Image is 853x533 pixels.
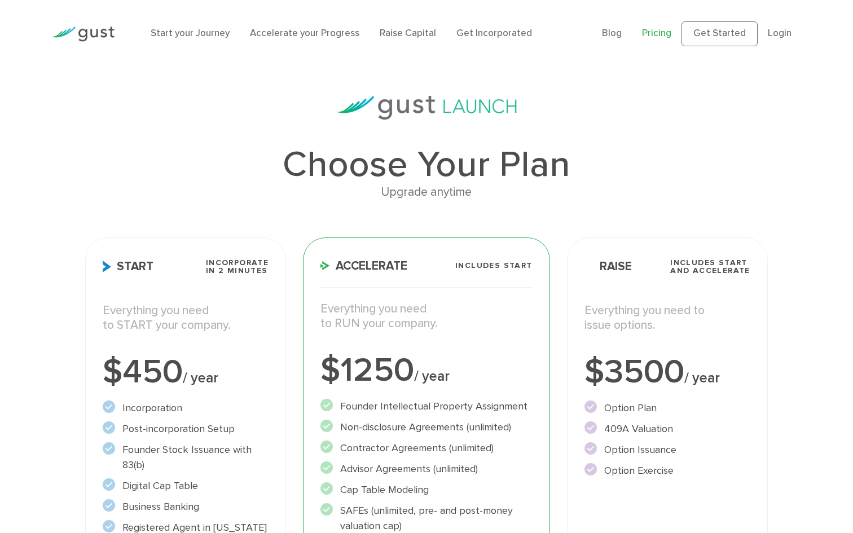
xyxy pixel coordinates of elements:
li: Cap Table Modeling [320,482,532,497]
a: Login [768,28,792,39]
a: Start your Journey [151,28,230,39]
li: Business Banking [103,499,269,514]
li: Incorporation [103,400,269,416]
span: Raise [584,261,632,272]
span: Includes START [455,262,533,270]
span: Accelerate [320,260,407,272]
span: / year [183,369,218,386]
img: gust-launch-logos.svg [336,96,517,120]
a: Get Started [681,21,758,46]
p: Everything you need to issue options. [584,303,750,333]
li: Founder Intellectual Property Assignment [320,399,532,414]
li: 409A Valuation [584,421,750,437]
img: Start Icon X2 [103,261,111,272]
li: Digital Cap Table [103,478,269,494]
a: Accelerate your Progress [250,28,359,39]
li: Post-incorporation Setup [103,421,269,437]
p: Everything you need to START your company. [103,303,269,333]
span: Incorporate in 2 Minutes [206,259,269,275]
h1: Choose Your Plan [85,147,768,183]
li: Founder Stock Issuance with 83(b) [103,442,269,473]
div: Upgrade anytime [85,183,768,202]
img: Gust Logo [51,27,115,42]
a: Blog [602,28,622,39]
li: Option Exercise [584,463,750,478]
a: Get Incorporated [456,28,532,39]
img: Accelerate Icon [320,261,330,270]
div: $1250 [320,354,532,387]
span: Includes START and ACCELERATE [670,259,750,275]
a: Pricing [642,28,671,39]
span: Start [103,261,153,272]
p: Everything you need to RUN your company. [320,302,532,332]
li: Non-disclosure Agreements (unlimited) [320,420,532,435]
span: / year [684,369,720,386]
span: / year [414,368,450,385]
li: Option Plan [584,400,750,416]
li: Contractor Agreements (unlimited) [320,441,532,456]
div: $3500 [584,355,750,389]
li: Advisor Agreements (unlimited) [320,461,532,477]
a: Raise Capital [380,28,436,39]
div: $450 [103,355,269,389]
li: Option Issuance [584,442,750,457]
